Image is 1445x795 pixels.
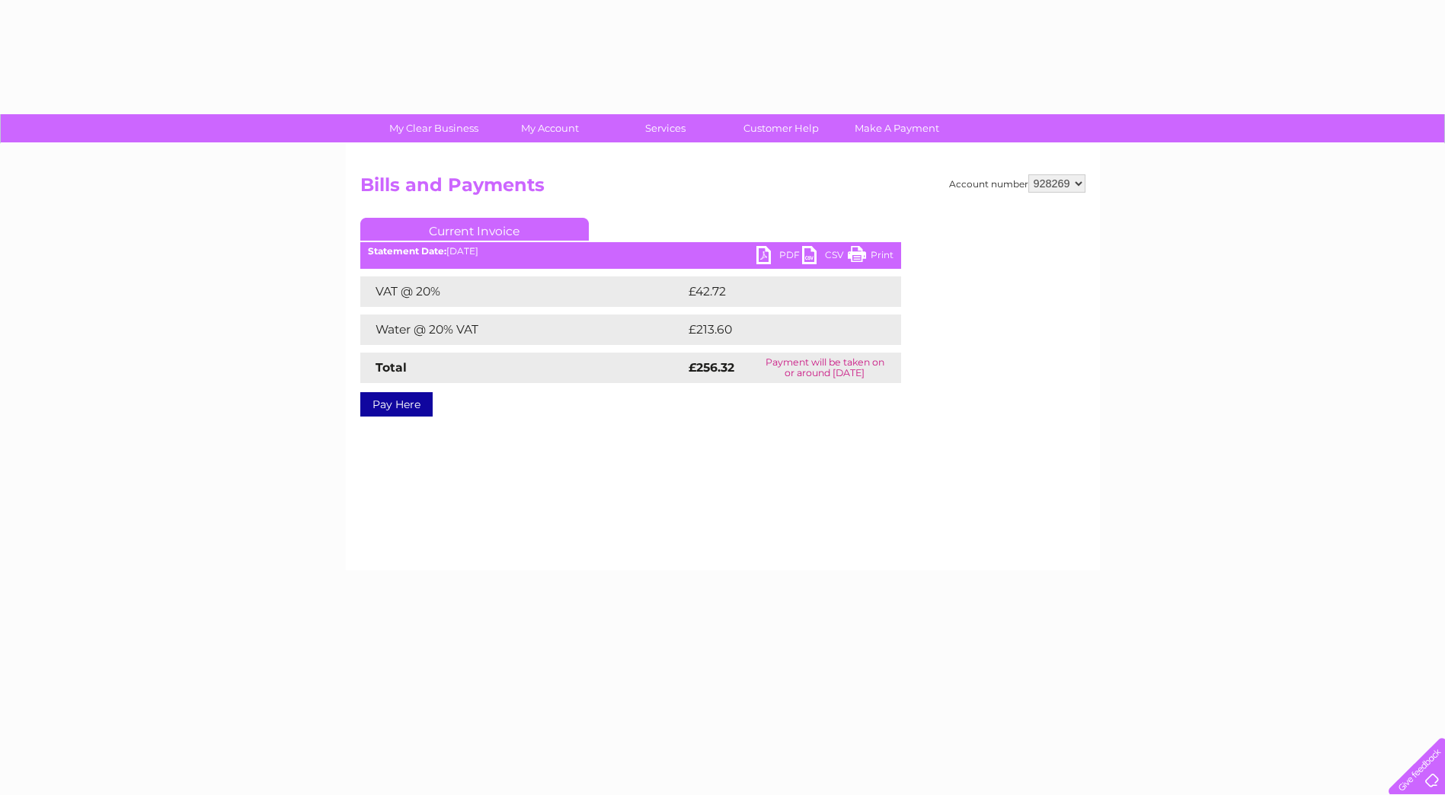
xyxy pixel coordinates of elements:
[360,218,589,241] a: Current Invoice
[756,246,802,268] a: PDF
[487,114,612,142] a: My Account
[603,114,728,142] a: Services
[685,314,873,345] td: £213.60
[360,246,901,257] div: [DATE]
[376,360,407,375] strong: Total
[360,314,685,345] td: Water @ 20% VAT
[360,174,1085,203] h2: Bills and Payments
[360,276,685,307] td: VAT @ 20%
[360,392,433,417] a: Pay Here
[749,353,901,383] td: Payment will be taken on or around [DATE]
[949,174,1085,193] div: Account number
[368,245,446,257] b: Statement Date:
[718,114,844,142] a: Customer Help
[685,276,870,307] td: £42.72
[371,114,497,142] a: My Clear Business
[689,360,734,375] strong: £256.32
[848,246,894,268] a: Print
[802,246,848,268] a: CSV
[834,114,960,142] a: Make A Payment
